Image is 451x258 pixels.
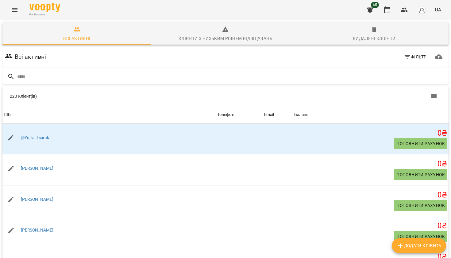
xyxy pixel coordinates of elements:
span: Email [264,111,292,118]
div: Sort [217,111,234,118]
button: Поповнити рахунок [394,231,447,242]
div: Sort [294,111,309,118]
span: Поповнити рахунок [396,202,445,209]
div: Клієнти з низьким рівнем відвідувань [179,35,272,42]
span: For Business [29,13,60,17]
div: Sort [264,111,274,118]
div: Телефон [217,111,234,118]
span: Баланс [294,111,447,118]
div: Видалені клієнти [353,35,395,42]
h5: 0 ₴ [294,159,447,169]
a: @Yuliia_Tsaruk [21,135,49,140]
button: Menu [7,2,22,17]
img: avatar_s.png [418,6,426,14]
h5: 0 ₴ [294,221,447,231]
a: [PERSON_NAME] [21,197,54,202]
div: Sort [4,111,11,118]
h5: 0 ₴ [294,190,447,200]
div: Баланс [294,111,309,118]
span: UA [435,6,441,13]
button: Вигляд колонок [426,89,441,104]
a: [PERSON_NAME] [21,166,54,171]
span: Поповнити рахунок [396,171,445,178]
span: ПІБ [4,111,215,118]
button: Поповнити рахунок [394,200,447,211]
button: Поповнити рахунок [394,169,447,180]
h6: Всі активні [15,52,46,62]
button: UA [432,4,444,15]
span: Фільтр [404,53,427,61]
button: Фільтр [401,51,429,62]
div: ПІБ [4,111,11,118]
span: Телефон [217,111,261,118]
div: Table Toolbar [2,86,449,106]
button: Додати клієнта [392,238,446,253]
div: 220 Клієнт(ів) [10,93,232,99]
span: Поповнити рахунок [396,233,445,240]
h5: 0 ₴ [294,129,447,138]
a: [PERSON_NAME] [21,228,54,232]
span: 65 [371,2,379,8]
div: Всі активні [63,35,90,42]
span: Додати клієнта [397,242,441,249]
button: Поповнити рахунок [394,138,447,149]
span: Поповнити рахунок [396,140,445,147]
img: Voopty Logo [29,3,60,12]
div: Email [264,111,274,118]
